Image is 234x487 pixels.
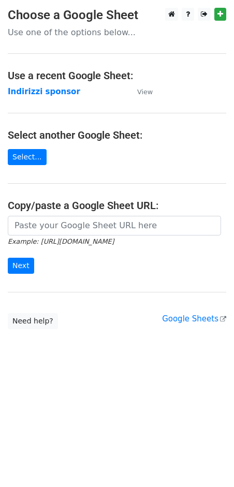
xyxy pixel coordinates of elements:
[8,238,114,245] small: Example: [URL][DOMAIN_NAME]
[8,27,226,38] p: Use one of the options below...
[8,313,58,329] a: Need help?
[8,258,34,274] input: Next
[8,149,47,165] a: Select...
[8,87,80,96] a: Indirizzi sponsor
[162,314,226,323] a: Google Sheets
[137,88,153,96] small: View
[8,129,226,141] h4: Select another Google Sheet:
[8,216,221,235] input: Paste your Google Sheet URL here
[8,8,226,23] h3: Choose a Google Sheet
[127,87,153,96] a: View
[8,69,226,82] h4: Use a recent Google Sheet:
[8,199,226,212] h4: Copy/paste a Google Sheet URL:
